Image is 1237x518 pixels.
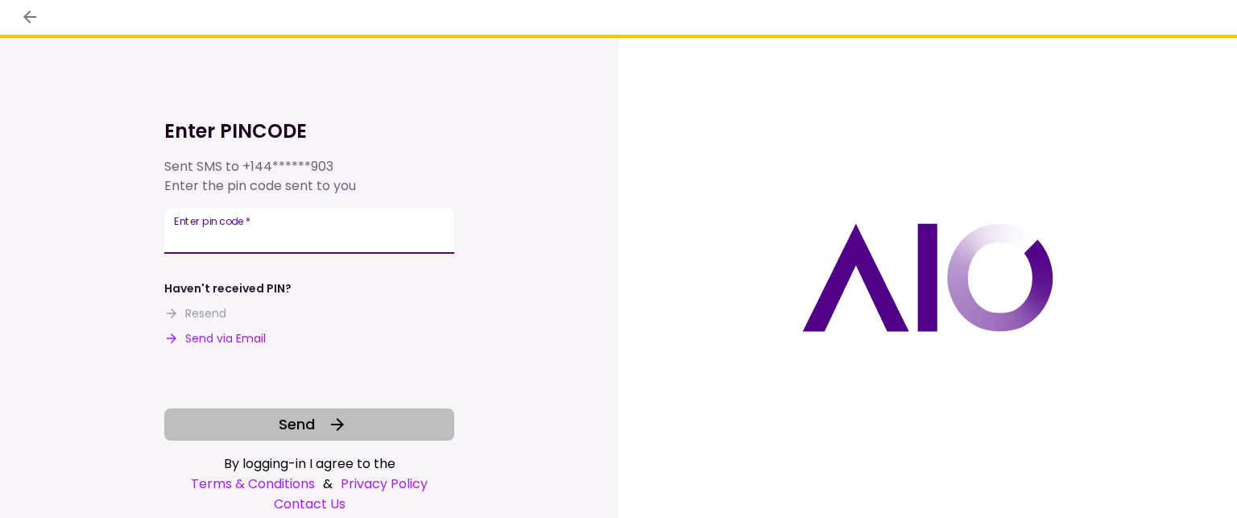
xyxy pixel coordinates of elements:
[164,454,454,474] div: By logging-in I agree to the
[802,223,1053,332] img: AIO logo
[164,494,454,514] a: Contact Us
[279,413,315,435] span: Send
[164,305,226,322] button: Resend
[164,280,292,297] div: Haven't received PIN?
[174,214,250,228] label: Enter pin code
[341,474,428,494] a: Privacy Policy
[164,474,454,494] div: &
[164,330,266,347] button: Send via Email
[16,3,43,31] button: back
[164,408,454,441] button: Send
[164,157,454,196] div: Sent SMS to Enter the pin code sent to you
[191,474,315,494] a: Terms & Conditions
[164,118,454,144] h1: Enter PINCODE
